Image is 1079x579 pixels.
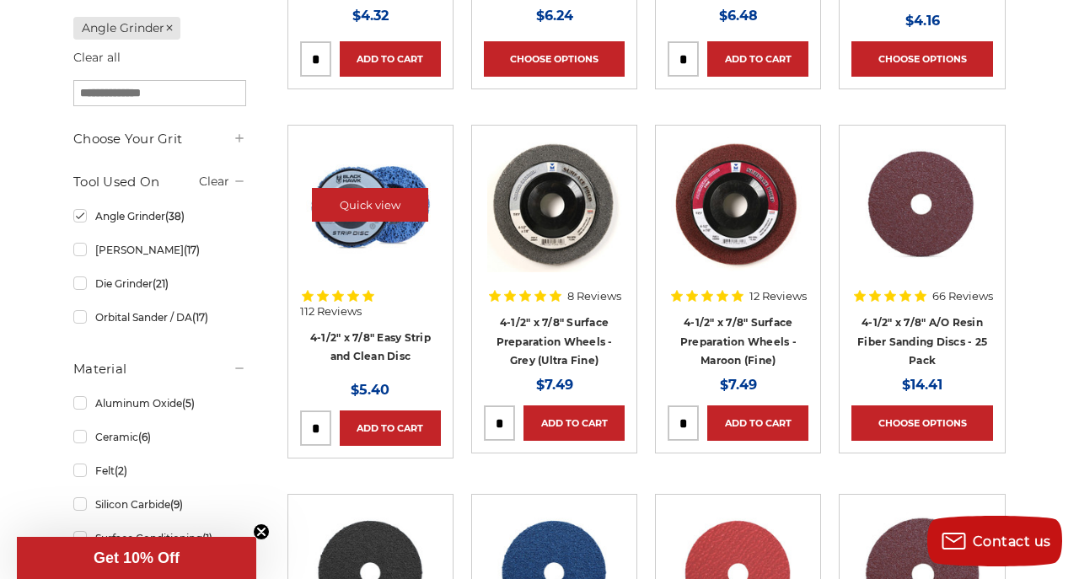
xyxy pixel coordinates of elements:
[567,291,621,302] span: 8 Reviews
[199,174,229,189] a: Clear
[73,269,245,298] a: Die Grinder
[73,201,245,231] a: Angle Grinder
[170,498,183,511] span: (9)
[300,141,441,272] img: 4-1/2" x 7/8" Easy Strip and Clean Disc
[202,532,212,544] span: (1)
[17,537,256,579] div: Get 10% OffClose teaser
[902,377,942,393] span: $14.41
[73,523,245,553] a: Surface Conditioning
[857,316,987,367] a: 4-1/2" x 7/8" A/O Resin Fiber Sanding Discs - 25 Pack
[484,41,625,77] a: Choose Options
[707,405,808,441] a: Add to Cart
[182,397,195,410] span: (5)
[73,303,245,332] a: Orbital Sander / DA
[115,464,127,477] span: (2)
[851,137,992,278] a: 4.5 inch resin fiber disc
[851,41,992,77] a: Choose Options
[73,17,180,40] a: Angle Grinder
[680,316,797,367] a: 4-1/2" x 7/8" Surface Preparation Wheels - Maroon (Fine)
[153,277,169,290] span: (21)
[312,188,428,222] a: Quick view
[73,50,121,65] a: Clear all
[973,533,1051,550] span: Contact us
[73,456,245,485] a: Felt
[340,410,441,446] a: Add to Cart
[192,311,208,324] span: (17)
[536,8,573,24] span: $6.24
[73,235,245,265] a: [PERSON_NAME]
[854,137,991,272] img: 4.5 inch resin fiber disc
[300,306,362,317] span: 112 Reviews
[719,8,758,24] span: $6.48
[851,405,992,441] a: Choose Options
[927,516,1062,566] button: Contact us
[94,550,180,566] span: Get 10% Off
[73,389,245,418] a: Aluminum Oxide
[720,377,757,393] span: $7.49
[484,137,625,278] a: Gray Surface Prep Disc
[352,8,389,24] span: $4.32
[73,172,245,192] h5: Tool Used On
[73,490,245,519] a: Silicon Carbide
[749,291,807,302] span: 12 Reviews
[165,210,185,222] span: (38)
[184,244,200,256] span: (17)
[351,382,389,398] span: $5.40
[300,137,441,278] a: 4-1/2" x 7/8" Easy Strip and Clean Disc
[671,137,806,272] img: Maroon Surface Prep Disc
[340,41,441,77] a: Add to Cart
[668,137,808,278] a: Maroon Surface Prep Disc
[523,405,625,441] a: Add to Cart
[905,13,940,29] span: $4.16
[707,41,808,77] a: Add to Cart
[536,377,573,393] span: $7.49
[487,137,622,272] img: Gray Surface Prep Disc
[932,291,993,302] span: 66 Reviews
[73,359,245,379] h5: Material
[310,331,431,363] a: 4-1/2" x 7/8" Easy Strip and Clean Disc
[253,523,270,540] button: Close teaser
[138,431,151,443] span: (6)
[73,422,245,452] a: Ceramic
[497,316,613,367] a: 4-1/2" x 7/8" Surface Preparation Wheels - Grey (Ultra Fine)
[73,129,245,149] h5: Choose Your Grit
